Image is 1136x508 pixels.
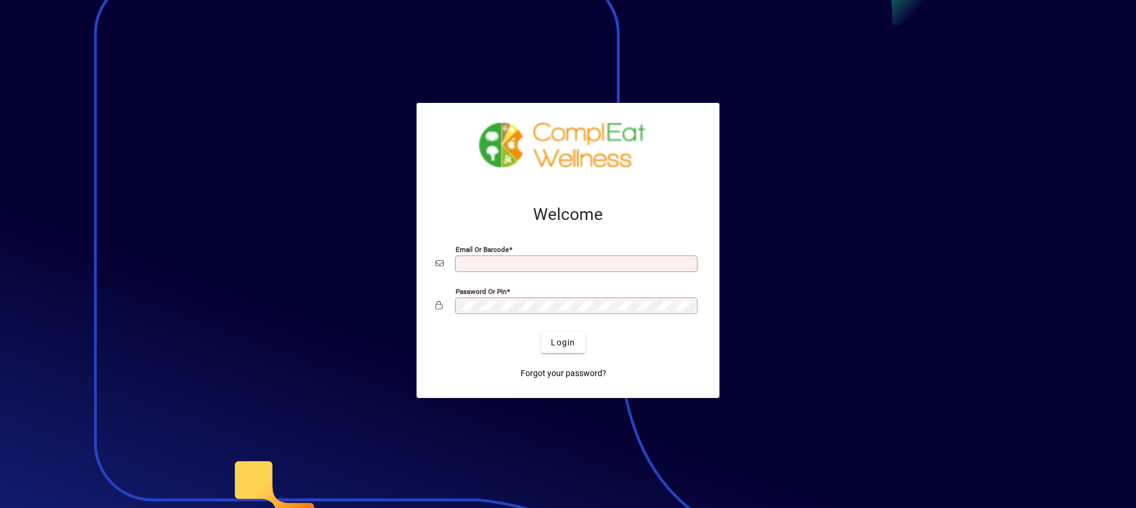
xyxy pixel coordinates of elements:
span: Forgot your password? [521,367,606,380]
h2: Welcome [435,205,701,225]
mat-label: Password or Pin [456,287,506,296]
span: Login [551,336,575,349]
mat-label: Email or Barcode [456,245,509,254]
button: Login [541,332,585,353]
a: Forgot your password? [516,363,611,384]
